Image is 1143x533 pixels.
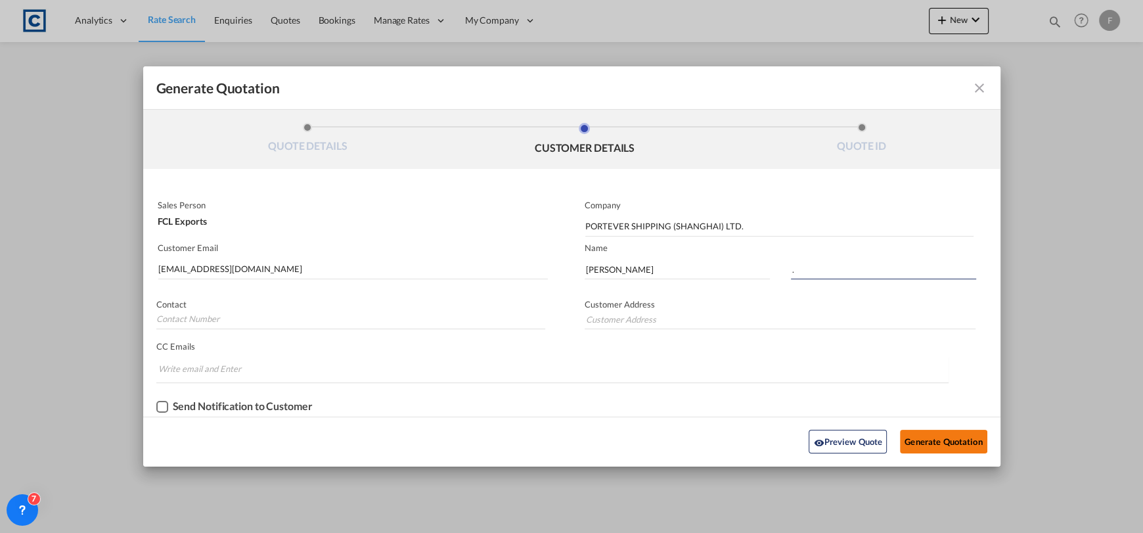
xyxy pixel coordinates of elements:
[585,243,1000,253] p: Name
[446,123,723,158] li: CUSTOMER DETAILS
[173,400,313,412] div: Send Notification to Customer
[156,341,949,352] p: CC Emails
[158,358,257,379] input: Chips input.
[156,400,313,413] md-checkbox: Checkbox No Ink
[585,299,655,310] span: Customer Address
[156,357,949,382] md-chips-wrap: Chips container. Enter the text area, then type text, and press enter to add a chip.
[900,430,987,453] button: Generate Quotation
[158,210,545,226] div: FCL Exports
[585,217,974,237] input: Company Name
[723,123,1000,158] li: QUOTE ID
[813,438,824,448] md-icon: icon-eye
[158,200,545,210] p: Sales Person
[158,243,549,253] p: Customer Email
[158,260,549,279] input: Search by Customer Name/Email Id/Company
[585,260,770,279] input: First Name
[156,299,546,310] p: Contact
[169,123,447,158] li: QUOTE DETAILS
[585,310,975,329] input: Customer Address
[143,66,1000,467] md-dialog: Generate QuotationQUOTE ...
[156,80,280,97] span: Generate Quotation
[156,310,546,329] input: Contact Number
[972,80,987,96] md-icon: icon-close fg-AAA8AD cursor m-0
[791,260,976,279] input: Last Name
[809,430,887,453] button: icon-eyePreview Quote
[585,200,974,210] p: Company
